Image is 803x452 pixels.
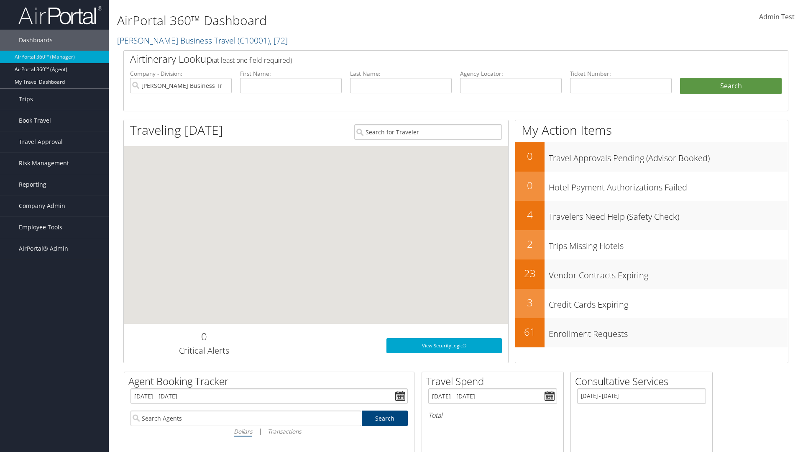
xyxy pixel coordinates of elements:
div: | [130,426,408,437]
span: Employee Tools [19,217,62,238]
h3: Hotel Payment Authorizations Failed [549,177,788,193]
a: 0Hotel Payment Authorizations Failed [515,172,788,201]
label: First Name: [240,69,342,78]
label: Agency Locator: [460,69,562,78]
h2: 2 [515,237,545,251]
h2: Airtinerary Lookup [130,52,726,66]
label: Last Name: [350,69,452,78]
span: Company Admin [19,195,65,216]
h3: Travelers Need Help (Safety Check) [549,207,788,223]
input: Search for Traveler [354,124,502,140]
span: Admin Test [759,12,795,21]
input: Search Agents [130,411,361,426]
h3: Trips Missing Hotels [549,236,788,252]
a: 4Travelers Need Help (Safety Check) [515,201,788,230]
h2: 61 [515,325,545,339]
span: ( C10001 ) [238,35,270,46]
label: Company - Division: [130,69,232,78]
span: Travel Approval [19,131,63,152]
h2: Consultative Services [575,374,712,388]
h3: Vendor Contracts Expiring [549,265,788,281]
i: Dollars [234,427,252,435]
h2: 0 [130,329,278,344]
i: Transactions [268,427,301,435]
h1: AirPortal 360™ Dashboard [117,12,569,29]
h3: Travel Approvals Pending (Advisor Booked) [549,148,788,164]
h2: 3 [515,295,545,310]
a: 2Trips Missing Hotels [515,230,788,259]
h2: 4 [515,208,545,222]
span: (at least one field required) [212,56,292,65]
h6: Total [428,411,557,420]
span: , [ 72 ] [270,35,288,46]
a: Search [362,411,408,426]
a: View SecurityLogic® [386,338,502,353]
span: Dashboards [19,30,53,51]
h1: My Action Items [515,121,788,139]
span: Book Travel [19,110,51,131]
h3: Critical Alerts [130,345,278,357]
h2: 23 [515,266,545,280]
h2: 0 [515,178,545,193]
span: Reporting [19,174,46,195]
button: Search [680,78,782,95]
a: 0Travel Approvals Pending (Advisor Booked) [515,142,788,172]
h2: 0 [515,149,545,163]
h3: Credit Cards Expiring [549,295,788,311]
h2: Travel Spend [426,374,563,388]
span: AirPortal® Admin [19,238,68,259]
a: 61Enrollment Requests [515,318,788,347]
h1: Traveling [DATE] [130,121,223,139]
span: Risk Management [19,153,69,174]
h2: Agent Booking Tracker [128,374,414,388]
a: 3Credit Cards Expiring [515,289,788,318]
label: Ticket Number: [570,69,672,78]
a: 23Vendor Contracts Expiring [515,259,788,289]
h3: Enrollment Requests [549,324,788,340]
a: [PERSON_NAME] Business Travel [117,35,288,46]
span: Trips [19,89,33,110]
img: airportal-logo.png [18,5,102,25]
a: Admin Test [759,4,795,30]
